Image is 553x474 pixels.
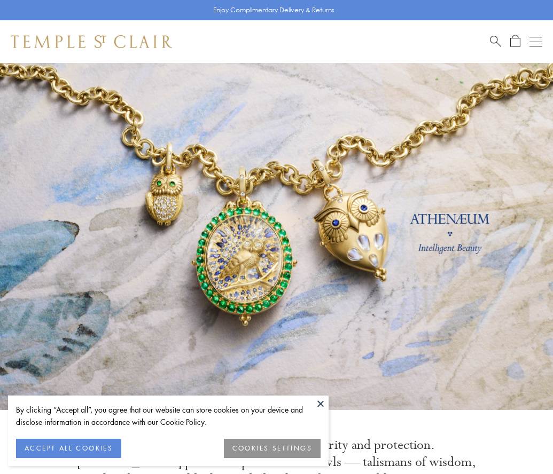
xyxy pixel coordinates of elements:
[16,439,121,458] button: ACCEPT ALL COOKIES
[490,35,501,48] a: Search
[11,35,172,48] img: Temple St. Clair
[213,5,334,15] p: Enjoy Complimentary Delivery & Returns
[224,439,321,458] button: COOKIES SETTINGS
[529,35,542,48] button: Open navigation
[16,404,321,428] div: By clicking “Accept all”, you agree that our website can store cookies on your device and disclos...
[510,35,520,48] a: Open Shopping Bag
